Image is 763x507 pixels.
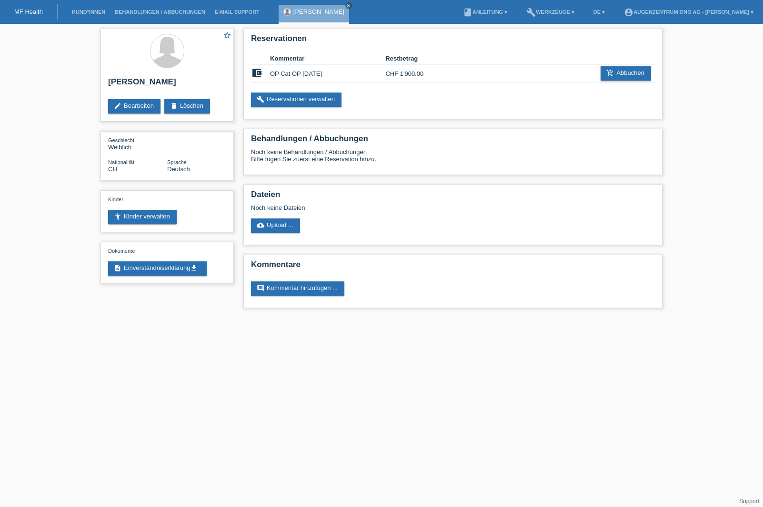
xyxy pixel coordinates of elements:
[606,69,614,77] i: add_shopping_cart
[190,264,198,272] i: get_app
[108,136,167,151] div: Weiblich
[251,67,262,79] i: account_balance_wallet
[114,264,121,272] i: description
[14,8,43,15] a: MF Health
[345,2,352,9] a: close
[739,498,759,505] a: Support
[108,137,134,143] span: Geschlecht
[251,281,344,296] a: commentKommentar hinzufügen ...
[257,95,264,103] i: build
[257,221,264,229] i: cloud_upload
[270,64,385,83] td: OP Cat OP [DATE]
[251,260,655,274] h2: Kommentare
[210,9,264,15] a: E-Mail Support
[624,8,633,17] i: account_circle
[463,8,472,17] i: book
[167,159,187,165] span: Sprache
[223,31,231,40] i: star_border
[108,159,134,165] span: Nationalität
[458,9,512,15] a: bookAnleitung ▾
[601,66,651,81] a: add_shopping_cartAbbuchen
[67,9,110,15] a: Kund*innen
[114,213,121,220] i: accessibility_new
[108,261,207,276] a: descriptionEinverständniserklärungget_app
[251,134,655,148] h2: Behandlungen / Abbuchungen
[251,148,655,170] div: Noch keine Behandlungen / Abbuchungen Bitte fügen Sie zuerst eine Reservation hinzu.
[385,64,443,83] td: CHF 1'900.00
[589,9,610,15] a: DE ▾
[108,210,177,224] a: accessibility_newKinder verwalten
[108,248,135,254] span: Dokumente
[251,190,655,204] h2: Dateien
[108,77,226,92] h2: [PERSON_NAME]
[293,8,344,15] a: [PERSON_NAME]
[164,99,210,114] a: deleteLöschen
[114,102,121,110] i: edit
[170,102,178,110] i: delete
[346,3,351,8] i: close
[251,93,341,107] a: buildReservationen verwalten
[110,9,210,15] a: Behandlungen / Abbuchungen
[385,53,443,64] th: Restbetrag
[257,284,264,292] i: comment
[526,8,536,17] i: build
[270,53,385,64] th: Kommentar
[108,197,123,202] span: Kinder
[619,9,758,15] a: account_circleAugenzentrum ONO AG - [PERSON_NAME] ▾
[251,204,542,211] div: Noch keine Dateien
[251,34,655,48] h2: Reservationen
[522,9,579,15] a: buildWerkzeuge ▾
[108,166,117,173] span: Schweiz
[251,218,300,233] a: cloud_uploadUpload ...
[223,31,231,41] a: star_border
[167,166,190,173] span: Deutsch
[108,99,161,114] a: editBearbeiten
